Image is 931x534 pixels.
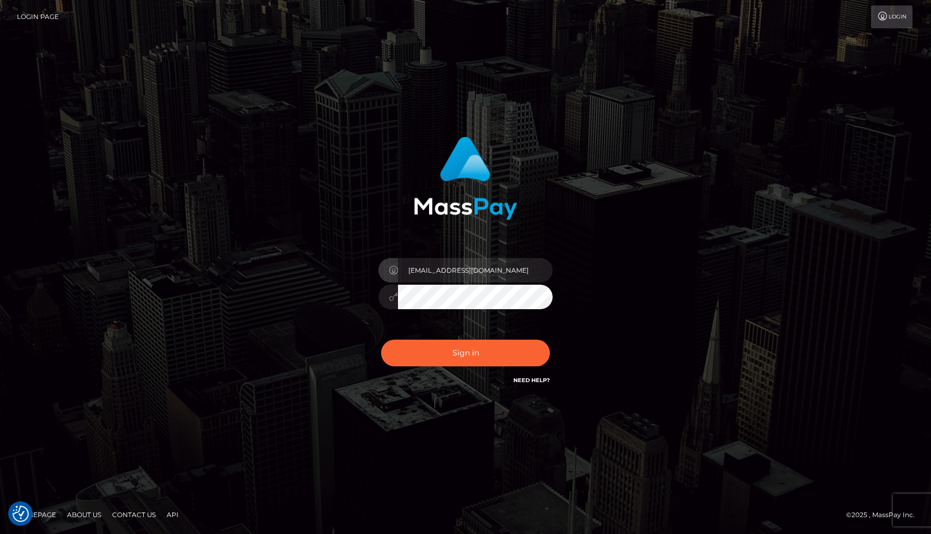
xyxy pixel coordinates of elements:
a: Homepage [12,506,60,523]
a: About Us [63,506,106,523]
a: API [162,506,183,523]
button: Sign in [381,340,550,366]
div: © 2025 , MassPay Inc. [846,509,923,521]
img: MassPay Login [414,137,517,220]
button: Consent Preferences [13,506,29,522]
a: Need Help? [513,377,550,384]
a: Contact Us [108,506,160,523]
a: Login [871,5,912,28]
a: Login Page [17,5,59,28]
input: Username... [398,258,553,283]
img: Revisit consent button [13,506,29,522]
